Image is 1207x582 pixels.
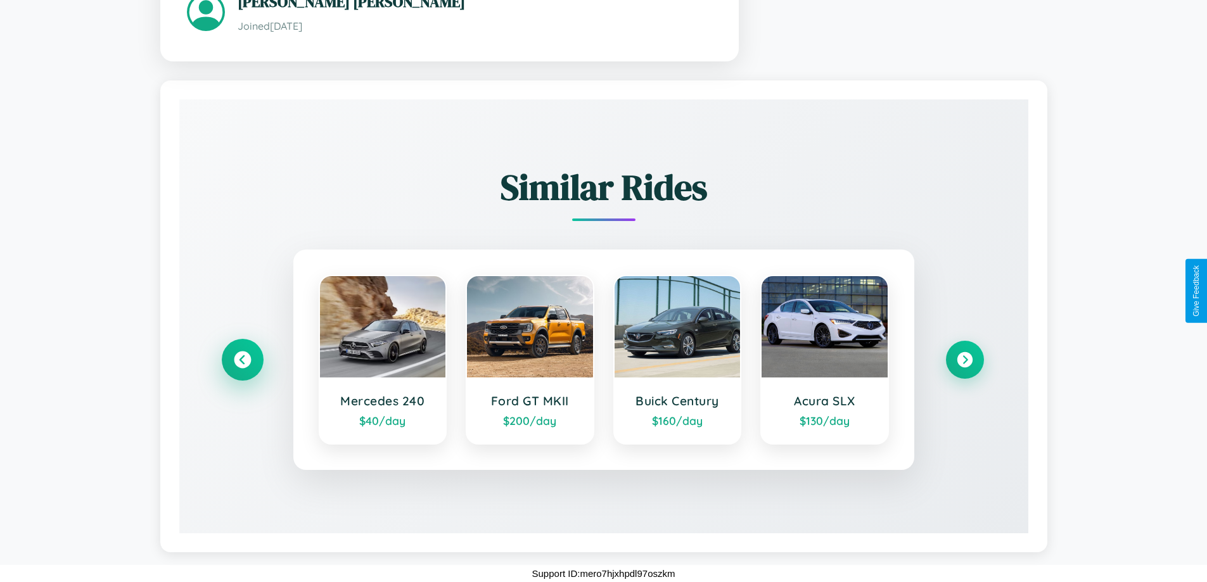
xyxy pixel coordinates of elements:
a: Ford GT MKII$200/day [466,275,594,445]
h2: Similar Rides [224,163,984,212]
div: $ 160 /day [627,414,728,427]
div: $ 200 /day [480,414,580,427]
a: Mercedes 240$40/day [319,275,447,445]
div: $ 130 /day [774,414,875,427]
p: Support ID: mero7hjxhpdl97oszkm [532,565,675,582]
h3: Ford GT MKII [480,393,580,408]
h3: Mercedes 240 [333,393,433,408]
h3: Acura SLX [774,393,875,408]
div: $ 40 /day [333,414,433,427]
a: Acura SLX$130/day [760,275,889,445]
h3: Buick Century [627,393,728,408]
p: Joined [DATE] [238,17,712,35]
div: Give Feedback [1192,265,1201,317]
a: Buick Century$160/day [613,275,742,445]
